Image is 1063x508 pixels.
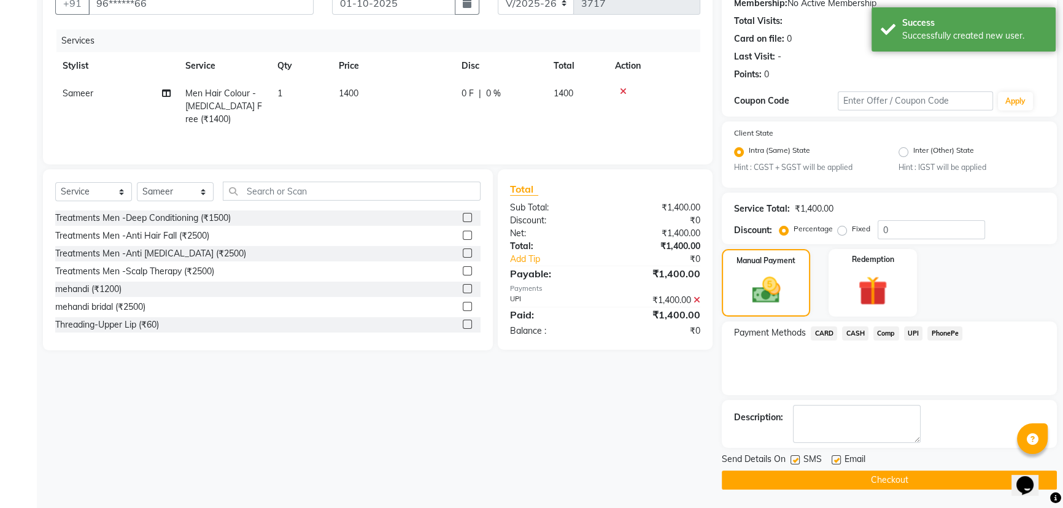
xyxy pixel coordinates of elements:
div: Treatments Men -Anti [MEDICAL_DATA] (₹2500) [55,247,246,260]
div: Success [902,17,1046,29]
span: | [479,87,481,100]
div: ₹1,400.00 [605,294,709,307]
span: Total [510,183,538,196]
div: Successfully created new user. [902,29,1046,42]
button: Apply [998,92,1033,110]
div: 0 [764,68,769,81]
div: ₹1,400.00 [605,307,709,322]
input: Enter Offer / Coupon Code [838,91,993,110]
div: Description: [734,411,783,424]
span: Email [845,453,865,468]
div: Threading-Upper Lip (₹60) [55,318,159,331]
div: ₹1,400.00 [605,201,709,214]
th: Qty [270,52,331,80]
label: Manual Payment [736,255,795,266]
label: Redemption [852,254,894,265]
button: Checkout [722,471,1057,490]
div: Sub Total: [501,201,605,214]
div: ₹1,400.00 [795,202,833,215]
div: 0 [787,33,792,45]
th: Disc [454,52,546,80]
span: 0 % [486,87,501,100]
div: UPI [501,294,605,307]
img: _gift.svg [849,272,897,309]
th: Price [331,52,454,80]
div: ₹1,400.00 [605,227,709,240]
div: Discount: [734,224,772,237]
span: 1 [277,88,282,99]
span: 1400 [554,88,573,99]
div: Payable: [501,266,605,281]
div: Treatments Men -Scalp Therapy (₹2500) [55,265,214,278]
span: 1400 [339,88,358,99]
div: Service Total: [734,202,790,215]
div: Paid: [501,307,605,322]
small: Hint : CGST + SGST will be applied [734,162,880,173]
div: Balance : [501,325,605,337]
th: Stylist [55,52,178,80]
iframe: chat widget [1011,459,1051,496]
div: Discount: [501,214,605,227]
small: Hint : IGST will be applied [899,162,1045,173]
div: Coupon Code [734,94,838,107]
span: PhonePe [927,326,962,341]
div: Treatments Men -Anti Hair Fall (₹2500) [55,229,209,242]
div: Card on file: [734,33,784,45]
div: Total: [501,240,605,253]
span: CASH [842,326,868,341]
span: Sameer [63,88,93,99]
div: Net: [501,227,605,240]
div: ₹0 [605,214,709,227]
span: Send Details On [722,453,786,468]
th: Action [608,52,700,80]
div: ₹0 [605,325,709,337]
div: mehandi bridal (₹2500) [55,301,145,314]
label: Intra (Same) State [749,145,810,160]
span: UPI [904,326,923,341]
label: Percentage [794,223,833,234]
span: Comp [873,326,899,341]
span: Payment Methods [734,326,806,339]
div: ₹1,400.00 [605,240,709,253]
span: SMS [803,453,822,468]
input: Search or Scan [223,182,481,201]
img: _cash.svg [743,274,789,306]
div: Payments [510,283,701,294]
div: Services [56,29,709,52]
div: - [778,50,781,63]
div: ₹0 [622,253,709,266]
label: Client State [734,128,773,139]
label: Fixed [852,223,870,234]
label: Inter (Other) State [913,145,974,160]
span: CARD [811,326,837,341]
div: Total Visits: [734,15,783,28]
span: 0 F [462,87,474,100]
th: Total [546,52,608,80]
div: mehandi (₹1200) [55,283,122,296]
div: Points: [734,68,762,81]
span: Men Hair Colour -[MEDICAL_DATA] Free (₹1400) [185,88,262,125]
div: Treatments Men -Deep Conditioning (₹1500) [55,212,231,225]
div: Last Visit: [734,50,775,63]
div: ₹1,400.00 [605,266,709,281]
th: Service [178,52,270,80]
a: Add Tip [501,253,623,266]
